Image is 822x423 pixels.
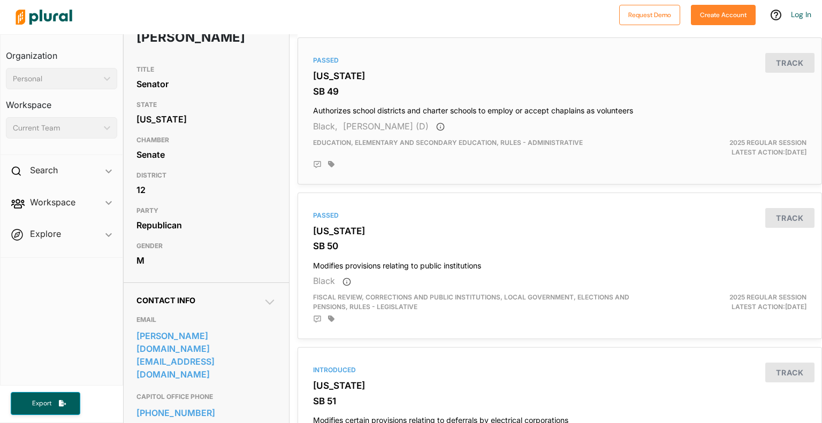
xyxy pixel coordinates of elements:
h1: [PERSON_NAME] [136,21,220,53]
span: Education, Elementary And Secondary Education, Rules - Administrative [313,139,583,147]
div: [US_STATE] [136,111,277,127]
div: Add tags [328,160,334,168]
button: Track [765,208,815,228]
button: Track [765,363,815,382]
span: Black [313,275,335,286]
h3: PARTY [136,204,277,217]
div: M [136,252,277,268]
h3: EMAIL [136,313,277,326]
div: Add tags [328,315,334,322]
span: 2025 Regular Session [729,139,806,147]
div: Current Team [13,122,100,134]
span: Black, [313,121,338,132]
button: Track [765,53,815,73]
div: Introduced [313,365,806,375]
a: [PHONE_NUMBER] [136,405,277,421]
h3: SB 51 [313,396,806,406]
div: Passed [313,211,806,220]
div: Republican [136,217,277,233]
div: Add Position Statement [313,160,322,169]
div: Passed [313,56,806,65]
div: Personal [13,73,100,84]
div: Senate [136,147,277,163]
div: 12 [136,182,277,198]
h3: CAPITOL OFFICE PHONE [136,390,277,403]
h3: [US_STATE] [313,380,806,391]
h4: Modifies provisions relating to public institutions [313,256,806,271]
h3: SB 50 [313,241,806,251]
span: Fiscal Review, Corrections And Public Institutions, Local Government, Elections and Pensions, Rul... [313,293,629,311]
span: Export [25,399,59,408]
div: Latest Action: [DATE] [645,293,815,312]
button: Export [11,392,80,415]
h3: DISTRICT [136,169,277,182]
button: Create Account [691,5,756,25]
h3: GENDER [136,240,277,252]
button: Request Demo [619,5,680,25]
h3: [US_STATE] [313,71,806,81]
div: Senator [136,76,277,92]
h3: CHAMBER [136,134,277,147]
h3: [US_STATE] [313,226,806,236]
span: Contact Info [136,296,195,305]
h3: Workspace [6,89,117,113]
div: Latest Action: [DATE] [645,138,815,157]
h2: Search [30,164,58,176]
a: Request Demo [619,9,680,20]
a: Log In [791,10,811,19]
h3: Organization [6,40,117,64]
h3: STATE [136,98,277,111]
span: [PERSON_NAME] (D) [343,121,429,132]
a: Create Account [691,9,756,20]
h3: SB 49 [313,86,806,97]
h3: TITLE [136,63,277,76]
h4: Authorizes school districts and charter schools to employ or accept chaplains as volunteers [313,101,806,116]
span: 2025 Regular Session [729,293,806,301]
div: Add Position Statement [313,315,322,324]
a: [PERSON_NAME][DOMAIN_NAME][EMAIL_ADDRESS][DOMAIN_NAME] [136,328,277,382]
